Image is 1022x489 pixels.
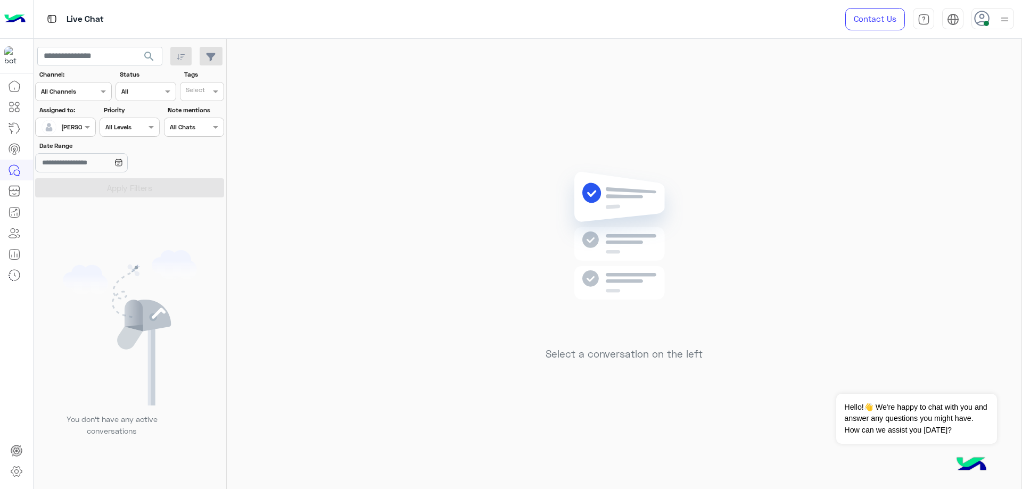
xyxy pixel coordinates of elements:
[42,120,56,135] img: defaultAdmin.png
[953,446,990,484] img: hulul-logo.png
[39,105,94,115] label: Assigned to:
[120,70,175,79] label: Status
[143,50,155,63] span: search
[546,348,703,360] h5: Select a conversation on the left
[547,163,701,340] img: no messages
[136,47,162,70] button: search
[4,8,26,30] img: Logo
[58,413,166,436] p: You don’t have any active conversations
[947,13,959,26] img: tab
[836,394,996,444] span: Hello!👋 We're happy to chat with you and answer any questions you might have. How can we assist y...
[845,8,905,30] a: Contact Us
[913,8,934,30] a: tab
[35,178,224,197] button: Apply Filters
[998,13,1011,26] img: profile
[67,12,104,27] p: Live Chat
[39,141,159,151] label: Date Range
[918,13,930,26] img: tab
[45,12,59,26] img: tab
[184,85,205,97] div: Select
[184,70,223,79] label: Tags
[39,70,111,79] label: Channel:
[104,105,159,115] label: Priority
[63,250,197,405] img: empty users
[168,105,222,115] label: Note mentions
[4,46,23,65] img: 713415422032625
